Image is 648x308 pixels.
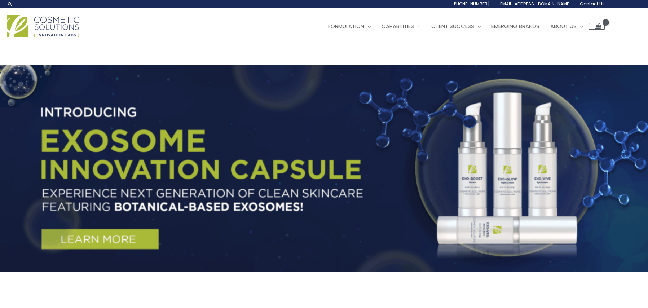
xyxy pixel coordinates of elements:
img: Cosmetic Solutions Logo [7,15,79,37]
a: Search icon link [7,1,13,7]
a: About Us [545,16,589,37]
a: Capabilities [376,16,426,37]
a: Formulation [323,16,376,37]
span: Client Success [431,22,474,30]
a: Emerging Brands [486,16,545,37]
span: [PHONE_NUMBER] [452,1,490,7]
span: Formulation [328,22,364,30]
nav: Site Navigation [317,16,605,37]
span: [EMAIL_ADDRESS][DOMAIN_NAME] [498,1,571,7]
a: Client Success [426,16,486,37]
span: Contact Us [580,1,605,7]
span: Emerging Brands [491,22,539,30]
span: Capabilities [382,22,414,30]
span: About Us [550,22,577,30]
a: View Shopping Cart, empty [589,23,605,30]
